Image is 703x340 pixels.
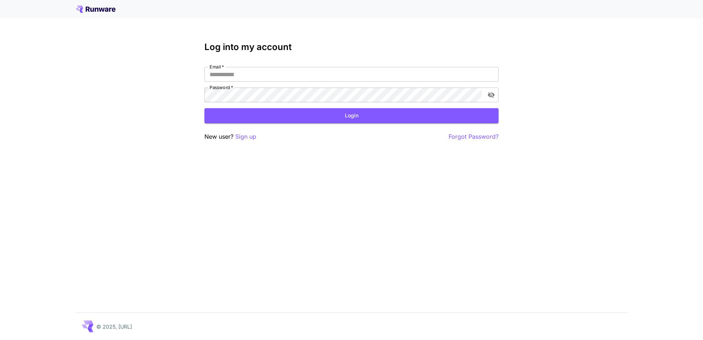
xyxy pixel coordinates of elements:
[449,132,499,141] button: Forgot Password?
[204,132,256,141] p: New user?
[210,84,233,91] label: Password
[485,88,498,102] button: toggle password visibility
[235,132,256,141] button: Sign up
[204,42,499,52] h3: Log into my account
[96,323,132,330] p: © 2025, [URL]
[210,64,224,70] label: Email
[204,108,499,123] button: Login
